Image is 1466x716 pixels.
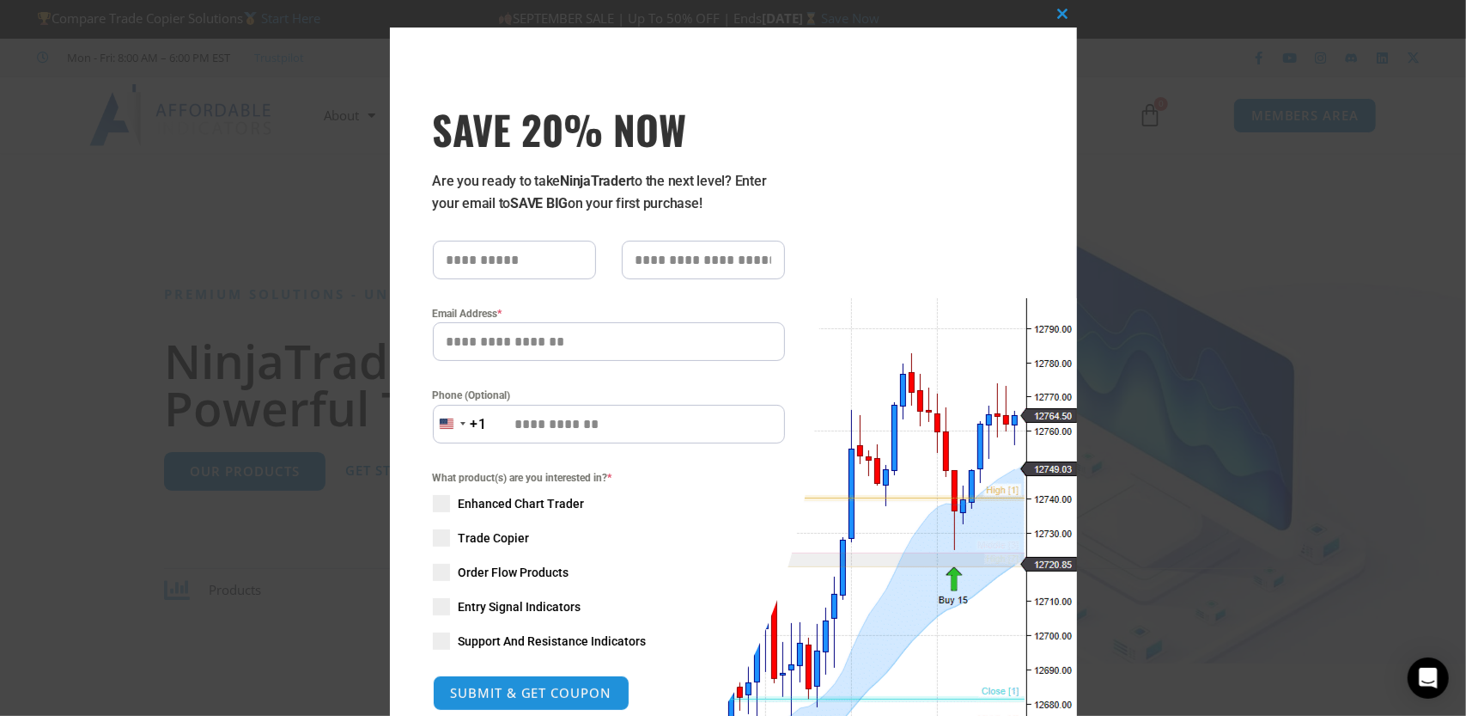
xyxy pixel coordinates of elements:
label: Trade Copier [433,529,785,547]
label: Email Address [433,305,785,322]
span: What product(s) are you interested in? [433,469,785,487]
label: Enhanced Chart Trader [433,495,785,512]
span: Trade Copier [459,529,530,547]
button: SUBMIT & GET COUPON [433,676,630,711]
label: Phone (Optional) [433,387,785,404]
span: Order Flow Products [459,564,569,581]
label: Support And Resistance Indicators [433,633,785,650]
label: Entry Signal Indicators [433,598,785,615]
span: Enhanced Chart Trader [459,495,585,512]
div: Open Intercom Messenger [1408,658,1449,699]
label: Order Flow Products [433,564,785,581]
p: Are you ready to take to the next level? Enter your email to on your first purchase! [433,170,785,215]
div: +1 [471,413,488,436]
strong: SAVE BIG [510,195,568,211]
button: Selected country [433,405,488,444]
span: Entry Signal Indicators [459,598,581,615]
h3: SAVE 20% NOW [433,105,785,153]
strong: NinjaTrader [560,173,630,189]
span: Support And Resistance Indicators [459,633,647,650]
